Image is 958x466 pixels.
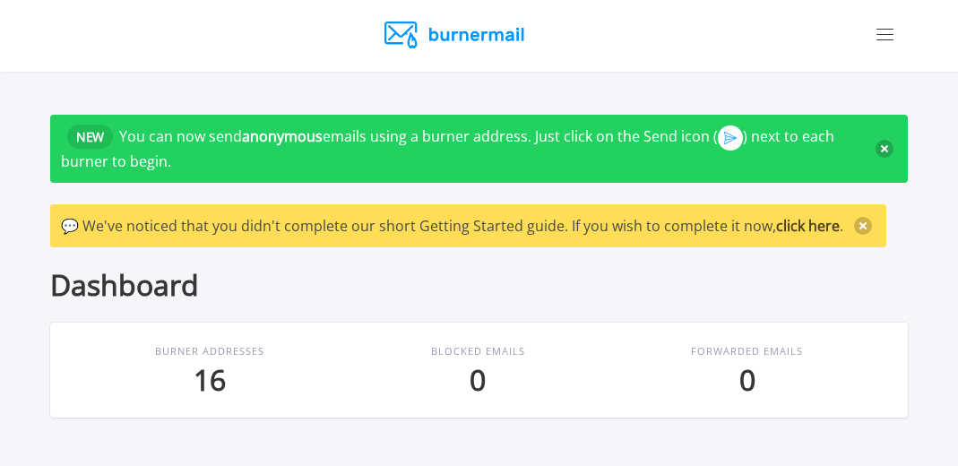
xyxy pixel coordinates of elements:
span: NEW [67,125,113,149]
strong: anonymous [242,126,323,146]
span: 💬 We've noticed that you didn't complete our short Getting Started guide. If you wish to complete... [61,216,843,236]
span: You can now send emails using a burner address. Just click on the Send icon ( ) next to each burn... [61,126,834,171]
img: Toggle Menu [876,29,893,40]
img: Burner Mail [384,22,528,48]
img: Send Icon [724,125,737,151]
p: 0 [691,364,803,396]
p: Forwarded Emails [691,344,803,359]
div: Dashboard [50,269,908,301]
p: Burner Addresses [155,344,264,359]
p: 16 [155,364,264,396]
a: click here [776,216,840,236]
p: Blocked Emails [431,344,525,359]
p: 0 [431,364,525,396]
